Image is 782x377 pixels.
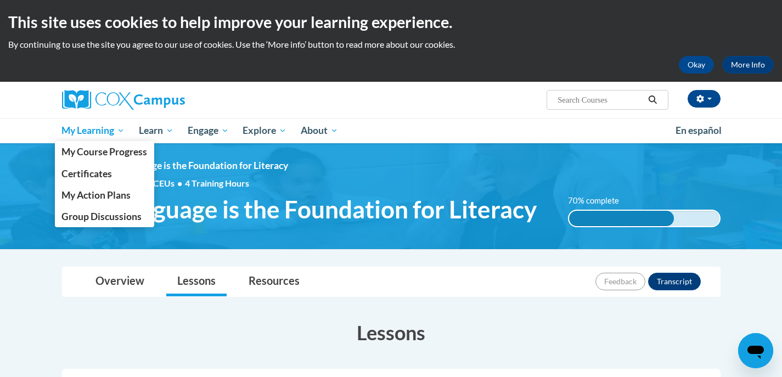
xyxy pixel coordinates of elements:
[61,146,147,157] span: My Course Progress
[243,124,286,137] span: Explore
[134,177,185,189] span: 0.40 CEUs
[595,273,645,290] button: Feedback
[62,90,185,110] img: Cox Campus
[177,178,182,188] span: •
[61,211,142,222] span: Group Discussions
[556,93,644,106] input: Search Courses
[644,93,661,106] button: Search
[8,38,774,50] p: By continuing to use the site you agree to our use of cookies. Use the ‘More info’ button to read...
[722,56,774,74] a: More Info
[238,267,311,296] a: Resources
[188,124,229,137] span: Engage
[61,189,131,201] span: My Action Plans
[8,11,774,33] h2: This site uses cookies to help improve your learning experience.
[181,118,236,143] a: Engage
[679,56,714,74] button: Okay
[61,168,112,179] span: Certificates
[648,273,701,290] button: Transcript
[688,90,721,108] button: Account Settings
[55,206,155,227] a: Group Discussions
[55,163,155,184] a: Certificates
[55,118,132,143] a: My Learning
[85,267,155,296] a: Overview
[235,118,294,143] a: Explore
[55,184,155,206] a: My Action Plans
[100,160,288,171] span: Oral Language is the Foundation for Literacy
[62,319,721,346] h3: Lessons
[668,119,729,142] a: En español
[139,124,173,137] span: Learn
[294,118,345,143] a: About
[55,141,155,162] a: My Course Progress
[61,124,125,137] span: My Learning
[185,178,249,188] span: 4 Training Hours
[132,118,181,143] a: Learn
[676,125,722,136] span: En español
[62,90,271,110] a: Cox Campus
[46,118,737,143] div: Main menu
[166,267,227,296] a: Lessons
[62,195,537,224] span: Oral Language is the Foundation for Literacy
[738,333,773,368] iframe: Button to launch messaging window
[569,211,674,226] div: 70% complete
[568,195,631,207] label: 70% complete
[301,124,338,137] span: About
